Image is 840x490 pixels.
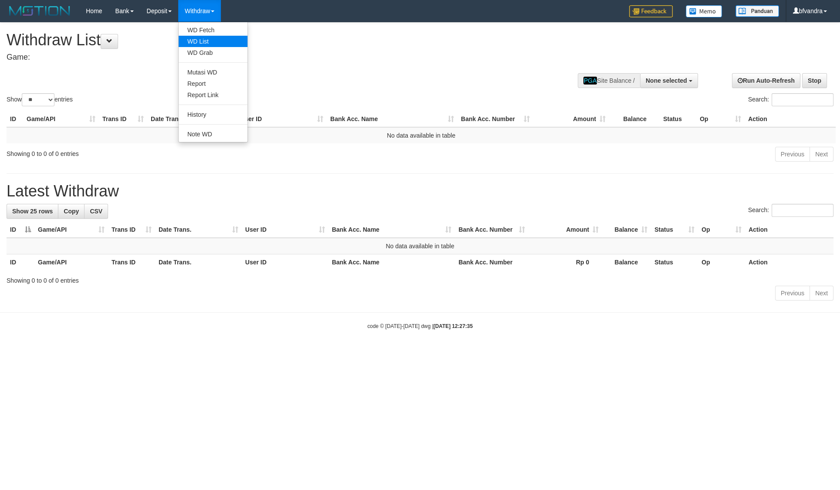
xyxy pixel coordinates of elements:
a: Copy [58,204,85,219]
th: Bank Acc. Number [455,254,528,270]
th: Status: activate to sort column ascending [651,222,698,238]
h1: Latest Withdraw [7,182,833,200]
th: User ID: activate to sort column ascending [242,222,329,238]
input: Search: [772,204,833,217]
a: Show 25 rows [7,204,58,219]
div: Showing 0 to 0 of 0 entries [7,273,833,285]
th: Date Trans.: activate to sort column descending [147,111,237,127]
div: Site Balance / [578,73,640,88]
button: None selected [640,73,698,88]
span: Copy [64,208,79,215]
th: Game/API: activate to sort column ascending [23,111,99,127]
th: Bank Acc. Number: activate to sort column ascending [457,111,533,127]
th: User ID: activate to sort column ascending [237,111,327,127]
a: Next [810,286,833,301]
a: WD Grab [179,47,247,58]
div: Showing 0 to 0 of 0 entries [7,146,343,158]
img: Feedback.jpg [629,5,673,17]
label: Search: [748,93,833,106]
th: Balance [602,254,651,270]
th: ID: activate to sort column descending [7,222,34,238]
a: WD List [179,36,247,47]
th: Balance [609,111,660,127]
th: Bank Acc. Number: activate to sort column ascending [455,222,528,238]
input: Search: [772,93,833,106]
select: Showentries [22,93,54,106]
th: Amount: activate to sort column ascending [533,111,609,127]
a: Note WD [179,128,247,140]
img: Button%20Memo.svg [686,5,722,17]
th: User ID [242,254,329,270]
th: Game/API: activate to sort column ascending [34,222,108,238]
th: Amount: activate to sort column ascending [528,222,602,238]
th: Action [745,111,836,127]
th: Date Trans. [155,254,242,270]
small: code © [DATE]-[DATE] dwg | [367,323,473,329]
th: ID [7,254,34,270]
a: CSV [84,204,108,219]
a: Stop [802,73,827,88]
a: Mutasi WD [179,67,247,78]
th: Status [651,254,698,270]
span: CSV [90,208,102,215]
th: Bank Acc. Name: activate to sort column ascending [329,222,455,238]
a: Run Auto-Refresh [732,73,800,88]
th: Bank Acc. Name: activate to sort column ascending [327,111,457,127]
th: Action [745,222,833,238]
a: Previous [775,147,810,162]
td: No data available in table [7,238,833,254]
th: ID [7,111,23,127]
th: Action [745,254,833,270]
h1: Withdraw List [7,31,551,49]
th: Op [698,254,745,270]
h4: Game: [7,53,551,62]
span: None selected [646,77,687,84]
a: WD Fetch [179,24,247,36]
th: Game/API [34,254,108,270]
a: Previous [775,286,810,301]
img: MOTION_logo.png [7,4,73,17]
span: Show 25 rows [12,208,53,215]
em: PGA [583,77,597,84]
th: Date Trans.: activate to sort column ascending [155,222,242,238]
th: Bank Acc. Name [329,254,455,270]
strong: [DATE] 12:27:35 [434,323,473,329]
label: Show entries [7,93,73,106]
th: Trans ID: activate to sort column ascending [108,222,155,238]
th: Balance: activate to sort column ascending [602,222,651,238]
a: Report [179,78,247,89]
td: No data available in table [7,127,836,143]
a: Report Link [179,89,247,101]
a: Next [810,147,833,162]
th: Trans ID: activate to sort column ascending [99,111,147,127]
th: Rp 0 [528,254,602,270]
img: panduan.png [735,5,779,17]
th: Status [660,111,696,127]
th: Op: activate to sort column ascending [696,111,745,127]
a: History [179,109,247,120]
th: Op: activate to sort column ascending [698,222,745,238]
label: Search: [748,204,833,217]
th: Trans ID [108,254,155,270]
